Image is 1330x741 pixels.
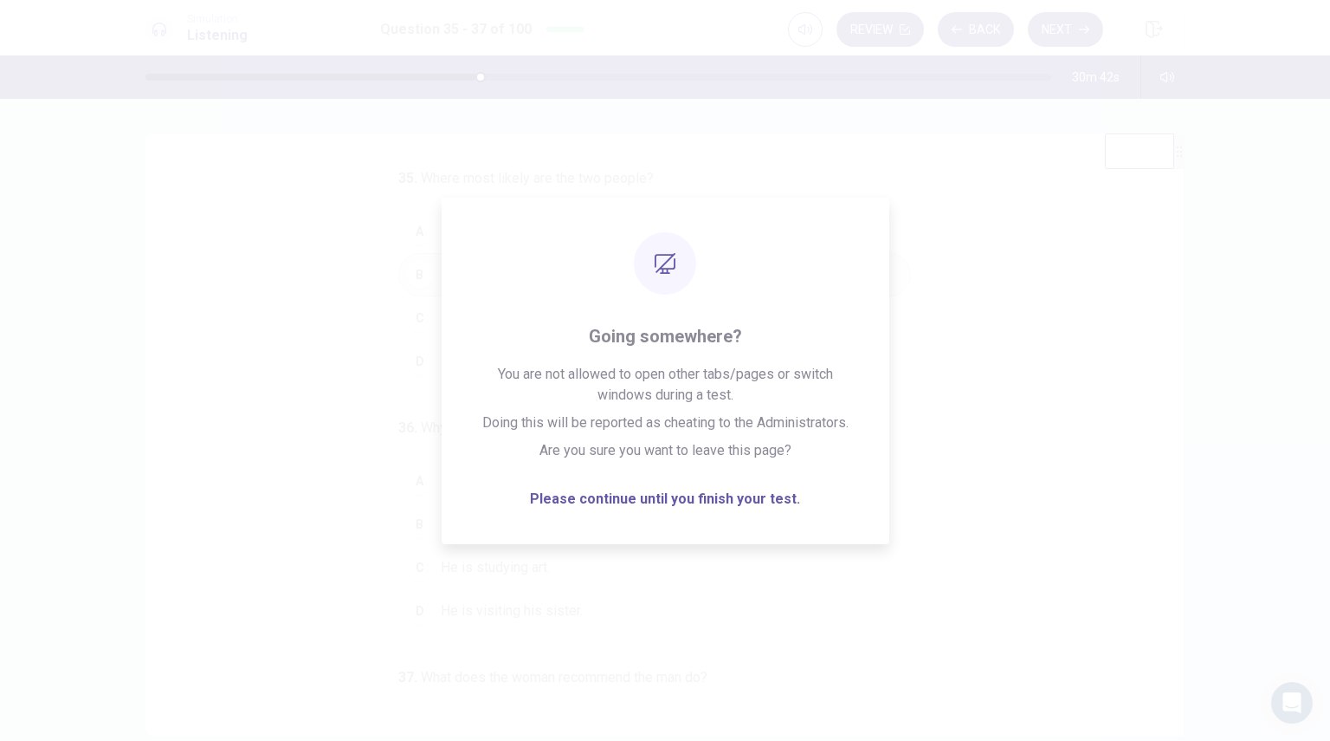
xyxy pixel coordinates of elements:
div: B [406,510,434,538]
span: In a gallery [441,264,507,285]
span: He has an interview. [441,514,561,535]
button: DHe is visiting his sister. [398,589,911,633]
button: CHe is studying art. [398,546,911,589]
button: CIn a shop [398,296,911,340]
div: C [406,304,434,332]
button: BIn a gallery [398,253,911,296]
div: C [406,554,434,582]
div: D [406,348,434,375]
span: Why is the man in [US_STATE]? [421,419,608,436]
button: BHe has an interview. [398,503,911,546]
button: DIn a station [398,340,911,383]
div: Open Intercom Messenger [1271,682,1313,724]
span: Simulation [187,13,248,25]
button: Back [938,12,1014,47]
h1: Question 35 - 37 of 100 [380,19,532,40]
div: A [406,467,434,495]
span: 37 . [398,669,417,686]
span: 35 . [398,170,417,186]
span: In an office [441,221,507,242]
button: AIn an office [398,210,911,253]
span: He is visiting his sister. [441,601,583,621]
span: He is attending a meeting. [441,471,598,491]
span: He is studying art. [441,557,550,578]
span: 36 . [398,419,417,436]
span: Where most likely are the two people? [421,170,654,186]
div: B [406,261,434,289]
button: Review [836,12,924,47]
span: In a shop [441,308,496,328]
button: AHe is attending a meeting. [398,459,911,503]
span: 30m 42s [1072,70,1120,84]
span: In a station [441,351,507,372]
span: What does the woman recommend the man do? [421,669,707,686]
div: A [406,218,434,245]
h1: Listening [187,25,248,46]
button: Next [1028,12,1103,47]
div: D [406,597,434,625]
